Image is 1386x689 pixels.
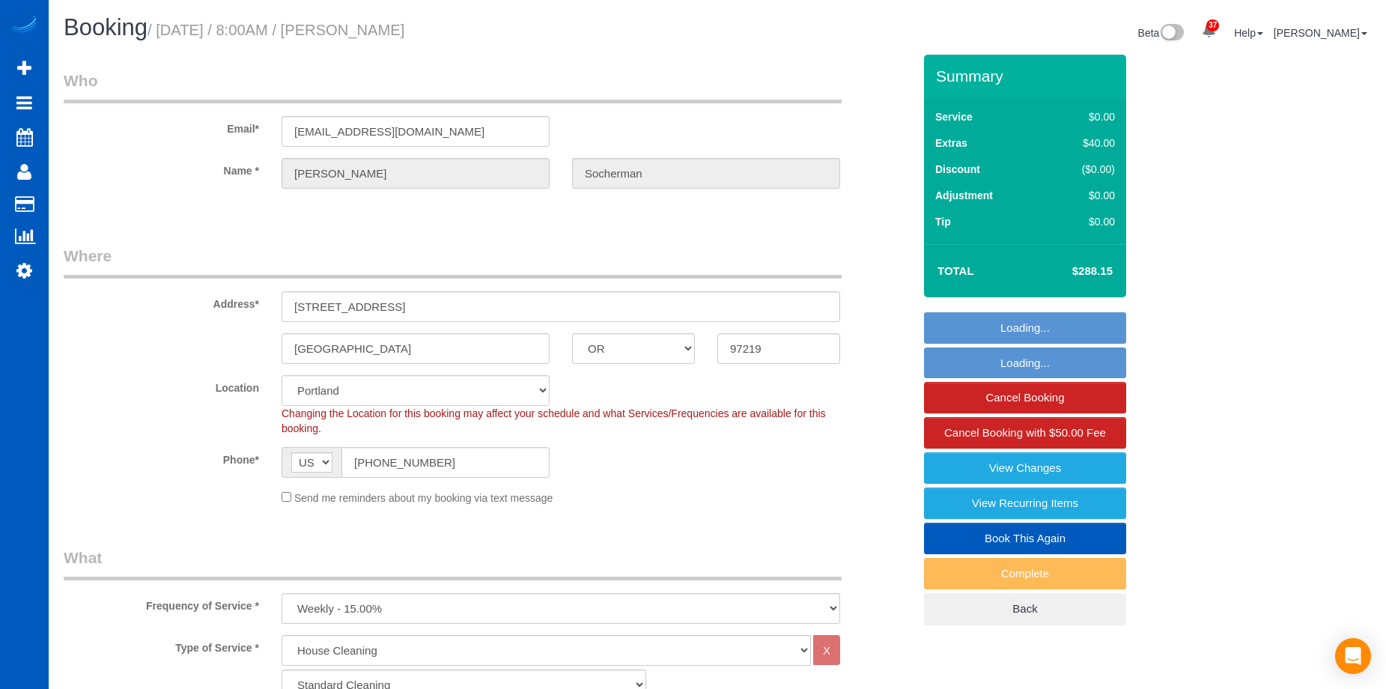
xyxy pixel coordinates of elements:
[52,447,270,467] label: Phone*
[1051,214,1115,229] div: $0.00
[717,333,840,364] input: Zip Code*
[52,635,270,655] label: Type of Service *
[935,214,951,229] label: Tip
[924,382,1126,413] a: Cancel Booking
[1138,27,1185,39] a: Beta
[64,14,148,40] span: Booking
[924,452,1126,484] a: View Changes
[1051,109,1115,124] div: $0.00
[282,333,550,364] input: City*
[52,291,270,312] label: Address*
[944,426,1106,439] span: Cancel Booking with $50.00 Fee
[341,447,550,478] input: Phone*
[282,407,826,434] span: Changing the Location for this booking may affect your schedule and what Services/Frequencies are...
[935,136,967,151] label: Extras
[1234,27,1263,39] a: Help
[1051,136,1115,151] div: $40.00
[935,162,980,177] label: Discount
[294,492,553,504] span: Send me reminders about my booking via text message
[52,116,270,136] label: Email*
[1274,27,1367,39] a: [PERSON_NAME]
[1027,265,1113,278] h4: $288.15
[1335,638,1371,674] div: Open Intercom Messenger
[52,375,270,395] label: Location
[924,523,1126,554] a: Book This Again
[52,158,270,178] label: Name *
[572,158,840,189] input: Last Name*
[935,109,973,124] label: Service
[924,417,1126,449] a: Cancel Booking with $50.00 Fee
[64,70,842,103] legend: Who
[1206,19,1219,31] span: 37
[1159,24,1184,43] img: New interface
[148,22,404,38] small: / [DATE] / 8:00AM / [PERSON_NAME]
[936,67,1119,85] h3: Summary
[1051,162,1115,177] div: ($0.00)
[9,15,39,36] img: Automaid Logo
[282,116,550,147] input: Email*
[1051,188,1115,203] div: $0.00
[1194,15,1224,48] a: 37
[64,245,842,279] legend: Where
[924,488,1126,519] a: View Recurring Items
[282,158,550,189] input: First Name*
[64,547,842,580] legend: What
[937,264,974,277] strong: Total
[924,593,1126,625] a: Back
[935,188,993,203] label: Adjustment
[52,593,270,613] label: Frequency of Service *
